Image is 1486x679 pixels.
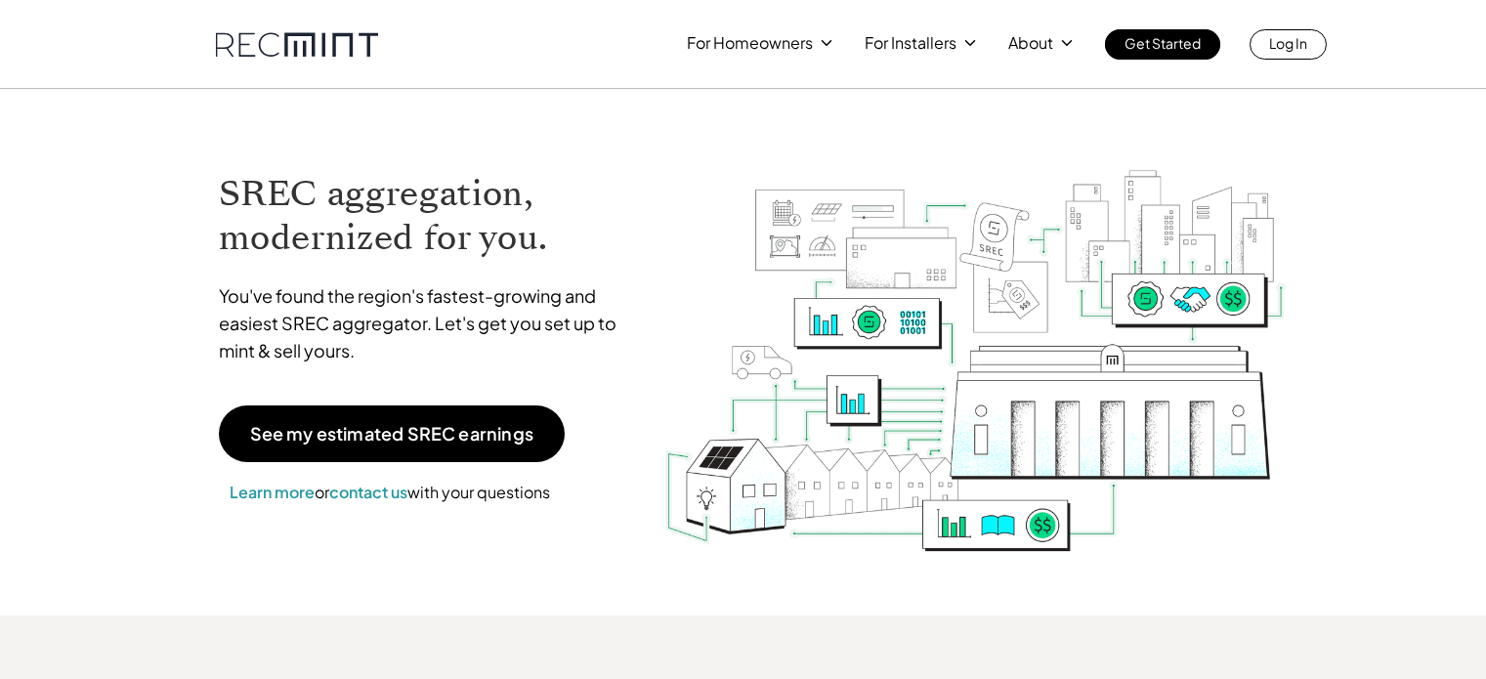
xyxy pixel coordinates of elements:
[230,482,315,502] a: Learn more
[219,282,635,364] p: You've found the region's fastest-growing and easiest SREC aggregator. Let's get you set up to mi...
[329,482,407,502] a: contact us
[1008,29,1053,57] p: About
[219,480,561,505] p: or with your questions
[1125,29,1201,57] p: Get Started
[219,405,565,462] a: See my estimated SREC earnings
[865,29,956,57] p: For Installers
[1105,29,1220,60] a: Get Started
[1269,29,1307,57] p: Log In
[687,29,813,57] p: For Homeowners
[250,425,533,443] p: See my estimated SREC earnings
[1250,29,1327,60] a: Log In
[219,172,635,260] h1: SREC aggregation, modernized for you.
[663,118,1287,557] img: RECmint value cycle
